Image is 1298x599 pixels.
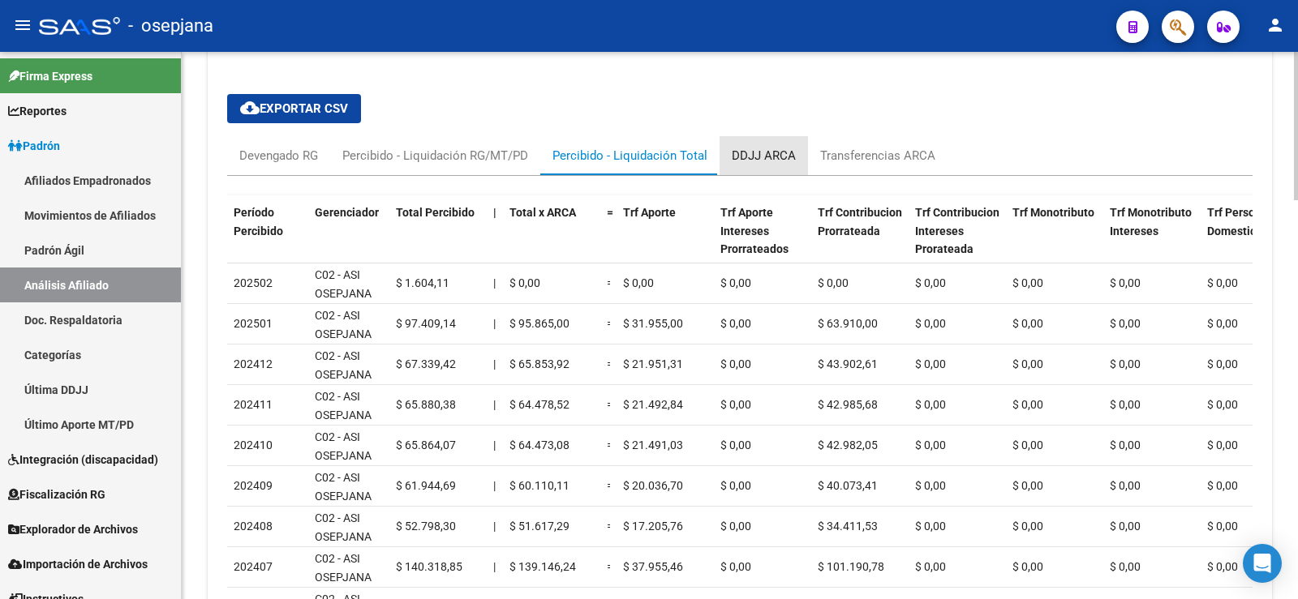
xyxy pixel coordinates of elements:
span: $ 0,00 [1110,357,1141,370]
span: $ 0,00 [1207,520,1238,533]
span: $ 0,00 [623,276,654,289]
span: $ 0,00 [1207,398,1238,411]
span: $ 60.110,11 [509,479,569,492]
span: Trf Personal Domestico [1207,206,1271,237]
span: | [493,560,496,573]
span: $ 97.409,14 [396,317,456,330]
span: $ 0,00 [1110,479,1141,492]
datatable-header-cell: Total x ARCA [503,195,600,285]
span: $ 0,00 [1207,317,1238,330]
span: = [607,276,613,289]
span: 202408 [234,520,273,533]
span: C02 - ASI OSEPJANA [315,430,372,462]
div: Devengado RG [239,147,318,165]
span: $ 21.491,03 [623,439,683,451]
span: $ 0,00 [1207,560,1238,573]
span: C02 - ASI OSEPJANA [315,390,372,421]
span: Trf Contribucion Prorrateada [818,206,902,237]
datatable-header-cell: Trf Monotributo Intereses [1103,195,1201,285]
datatable-header-cell: Trf Monotributo [1006,195,1103,285]
span: | [493,439,496,451]
span: C02 - ASI OSEPJANA [315,268,372,300]
span: $ 43.902,61 [818,357,878,370]
span: $ 0,00 [1207,357,1238,370]
span: Explorador de Archivos [8,520,138,538]
span: $ 61.944,69 [396,479,456,492]
span: | [493,398,496,411]
datatable-header-cell: = [600,195,617,285]
span: $ 95.865,00 [509,317,569,330]
span: 202412 [234,357,273,370]
span: $ 21.492,84 [623,398,683,411]
span: Período Percibido [234,206,283,237]
span: $ 0,00 [720,357,751,370]
span: $ 0,00 [720,439,751,451]
span: C02 - ASI OSEPJANA [315,552,372,584]
span: | [493,206,496,219]
span: Trf Aporte Intereses Prorrateados [720,206,789,256]
span: $ 0,00 [720,276,751,289]
span: $ 64.478,52 [509,398,569,411]
datatable-header-cell: Período Percibido [227,195,308,285]
span: $ 0,00 [1110,276,1141,289]
span: Importación de Archivos [8,555,148,573]
span: $ 0,00 [1012,479,1043,492]
span: $ 0,00 [1012,398,1043,411]
span: $ 0,00 [915,439,946,451]
span: Reportes [8,102,67,120]
span: C02 - ASI OSEPJANA [315,349,372,381]
span: $ 0,00 [720,479,751,492]
span: $ 0,00 [1110,398,1141,411]
span: $ 40.073,41 [818,479,878,492]
datatable-header-cell: Trf Aporte [617,195,714,285]
span: C02 - ASI OSEPJANA [315,309,372,340]
span: Gerenciador [315,206,379,219]
span: $ 0,00 [915,276,946,289]
span: | [493,357,496,370]
span: $ 0,00 [1012,276,1043,289]
span: Fiscalización RG [8,486,105,503]
datatable-header-cell: Trf Contribucion Intereses Prorateada [909,195,1006,285]
span: $ 0,00 [509,276,540,289]
span: $ 139.146,24 [509,560,576,573]
span: Integración (discapacidad) [8,451,158,469]
span: Firma Express [8,67,92,85]
datatable-header-cell: Trf Aporte Intereses Prorrateados [714,195,811,285]
span: $ 0,00 [1110,560,1141,573]
span: = [607,479,613,492]
div: DDJJ ARCA [732,147,796,165]
span: $ 0,00 [915,479,946,492]
mat-icon: cloud_download [240,98,260,118]
datatable-header-cell: Trf Personal Domestico [1201,195,1298,285]
span: $ 17.205,76 [623,520,683,533]
span: $ 0,00 [720,560,751,573]
span: Exportar CSV [240,101,348,116]
span: $ 0,00 [915,520,946,533]
div: Transferencias ARCA [820,147,935,165]
span: $ 0,00 [1110,520,1141,533]
span: $ 0,00 [720,398,751,411]
span: $ 1.604,11 [396,276,449,289]
span: $ 0,00 [1110,317,1141,330]
span: $ 0,00 [1012,357,1043,370]
span: $ 51.617,29 [509,520,569,533]
button: Exportar CSV [227,94,361,123]
span: $ 0,00 [1012,317,1043,330]
span: C02 - ASI OSEPJANA [315,511,372,543]
span: = [607,398,613,411]
span: $ 0,00 [1207,439,1238,451]
div: Percibido - Liquidación RG/MT/PD [342,147,528,165]
span: Trf Contribucion Intereses Prorateada [915,206,999,256]
span: = [607,560,613,573]
span: $ 52.798,30 [396,520,456,533]
datatable-header-cell: Total Percibido [389,195,487,285]
span: $ 0,00 [1110,439,1141,451]
div: Percibido - Liquidación Total [552,147,707,165]
span: 202501 [234,317,273,330]
span: $ 0,00 [915,560,946,573]
span: $ 20.036,70 [623,479,683,492]
span: = [607,206,613,219]
datatable-header-cell: | [487,195,503,285]
span: 202410 [234,439,273,451]
span: $ 65.853,92 [509,357,569,370]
